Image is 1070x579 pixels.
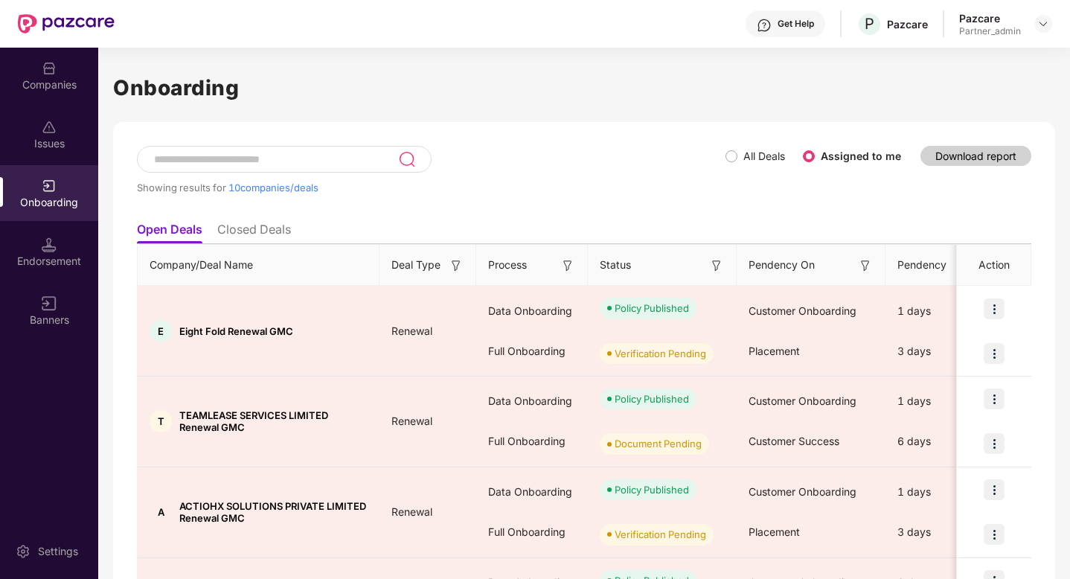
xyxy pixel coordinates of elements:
[476,421,588,461] div: Full Onboarding
[984,433,1005,454] img: icon
[16,544,31,559] img: svg+xml;base64,PHN2ZyBpZD0iU2V0dGluZy0yMHgyMCIgeG1sbnM9Imh0dHA6Ly93d3cudzMub3JnLzIwMDAvc3ZnIiB3aW...
[749,485,856,498] span: Customer Onboarding
[113,71,1055,104] h1: Onboarding
[709,258,724,273] img: svg+xml;base64,PHN2ZyB3aWR0aD0iMTYiIGhlaWdodD0iMTYiIHZpZXdCb3g9IjAgMCAxNiAxNiIgZmlsbD0ibm9uZSIgeG...
[137,222,202,243] li: Open Deals
[885,512,997,552] div: 3 days
[749,304,856,317] span: Customer Onboarding
[476,472,588,512] div: Data Onboarding
[379,505,444,518] span: Renewal
[150,320,172,342] div: E
[749,525,800,538] span: Placement
[984,479,1005,500] img: icon
[179,409,368,433] span: TEAMLEASE SERVICES LIMITED Renewal GMC
[179,325,293,337] span: Eight Fold Renewal GMC
[379,324,444,337] span: Renewal
[560,258,575,273] img: svg+xml;base64,PHN2ZyB3aWR0aD0iMTYiIGhlaWdodD0iMTYiIHZpZXdCb3g9IjAgMCAxNiAxNiIgZmlsbD0ibm9uZSIgeG...
[615,527,706,542] div: Verification Pending
[42,179,57,193] img: svg+xml;base64,PHN2ZyB3aWR0aD0iMjAiIGhlaWdodD0iMjAiIHZpZXdCb3g9IjAgMCAyMCAyMCIgZmlsbD0ibm9uZSIgeG...
[228,182,318,193] span: 10 companies/deals
[865,15,874,33] span: P
[778,18,814,30] div: Get Help
[749,257,815,273] span: Pendency On
[476,512,588,552] div: Full Onboarding
[615,391,689,406] div: Policy Published
[42,296,57,311] img: svg+xml;base64,PHN2ZyB3aWR0aD0iMTYiIGhlaWdodD0iMTYiIHZpZXdCb3g9IjAgMCAxNiAxNiIgZmlsbD0ibm9uZSIgeG...
[615,346,706,361] div: Verification Pending
[887,17,928,31] div: Pazcare
[885,381,997,421] div: 1 days
[42,237,57,252] img: svg+xml;base64,PHN2ZyB3aWR0aD0iMTQuNSIgaGVpZ2h0PSIxNC41IiB2aWV3Qm94PSIwIDAgMTYgMTYiIGZpbGw9Im5vbm...
[885,472,997,512] div: 1 days
[957,245,1031,286] th: Action
[150,410,172,432] div: T
[749,435,839,447] span: Customer Success
[821,150,901,162] label: Assigned to me
[984,524,1005,545] img: icon
[757,18,772,33] img: svg+xml;base64,PHN2ZyBpZD0iSGVscC0zMngzMiIgeG1sbnM9Imh0dHA6Ly93d3cudzMub3JnLzIwMDAvc3ZnIiB3aWR0aD...
[885,245,997,286] th: Pendency
[449,258,464,273] img: svg+xml;base64,PHN2ZyB3aWR0aD0iMTYiIGhlaWdodD0iMTYiIHZpZXdCb3g9IjAgMCAxNiAxNiIgZmlsbD0ibm9uZSIgeG...
[615,301,689,316] div: Policy Published
[18,14,115,33] img: New Pazcare Logo
[984,343,1005,364] img: icon
[217,222,291,243] li: Closed Deals
[138,245,379,286] th: Company/Deal Name
[150,501,172,523] div: A
[959,11,1021,25] div: Pazcare
[749,345,800,357] span: Placement
[984,388,1005,409] img: icon
[476,331,588,371] div: Full Onboarding
[488,257,527,273] span: Process
[179,500,368,524] span: ACTIOHX SOLUTIONS PRIVATE LIMITED Renewal GMC
[476,381,588,421] div: Data Onboarding
[920,146,1031,166] button: Download report
[600,257,631,273] span: Status
[42,120,57,135] img: svg+xml;base64,PHN2ZyBpZD0iSXNzdWVzX2Rpc2FibGVkIiB4bWxucz0iaHR0cDovL3d3dy53My5vcmcvMjAwMC9zdmciIH...
[885,421,997,461] div: 6 days
[391,257,441,273] span: Deal Type
[743,150,785,162] label: All Deals
[33,544,83,559] div: Settings
[959,25,1021,37] div: Partner_admin
[615,436,702,451] div: Document Pending
[398,150,415,168] img: svg+xml;base64,PHN2ZyB3aWR0aD0iMjQiIGhlaWdodD0iMjUiIHZpZXdCb3g9IjAgMCAyNCAyNSIgZmlsbD0ibm9uZSIgeG...
[749,394,856,407] span: Customer Onboarding
[897,257,973,273] span: Pendency
[615,482,689,497] div: Policy Published
[42,61,57,76] img: svg+xml;base64,PHN2ZyBpZD0iQ29tcGFuaWVzIiB4bWxucz0iaHR0cDovL3d3dy53My5vcmcvMjAwMC9zdmciIHdpZHRoPS...
[984,298,1005,319] img: icon
[885,291,997,331] div: 1 days
[476,291,588,331] div: Data Onboarding
[1037,18,1049,30] img: svg+xml;base64,PHN2ZyBpZD0iRHJvcGRvd24tMzJ4MzIiIHhtbG5zPSJodHRwOi8vd3d3LnczLm9yZy8yMDAwL3N2ZyIgd2...
[137,182,725,193] div: Showing results for
[858,258,873,273] img: svg+xml;base64,PHN2ZyB3aWR0aD0iMTYiIGhlaWdodD0iMTYiIHZpZXdCb3g9IjAgMCAxNiAxNiIgZmlsbD0ibm9uZSIgeG...
[885,331,997,371] div: 3 days
[379,415,444,427] span: Renewal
